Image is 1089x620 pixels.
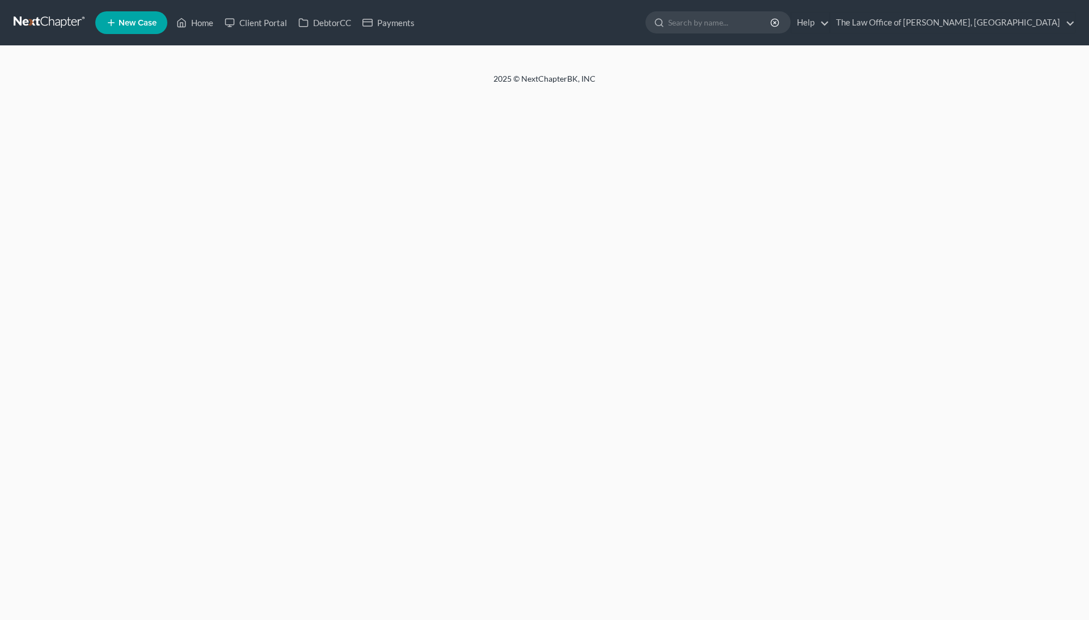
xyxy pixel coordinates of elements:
[293,12,357,33] a: DebtorCC
[791,12,829,33] a: Help
[219,12,293,33] a: Client Portal
[119,19,157,27] span: New Case
[357,12,420,33] a: Payments
[668,12,772,33] input: Search by name...
[221,73,868,94] div: 2025 © NextChapterBK, INC
[830,12,1075,33] a: The Law Office of [PERSON_NAME], [GEOGRAPHIC_DATA]
[171,12,219,33] a: Home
